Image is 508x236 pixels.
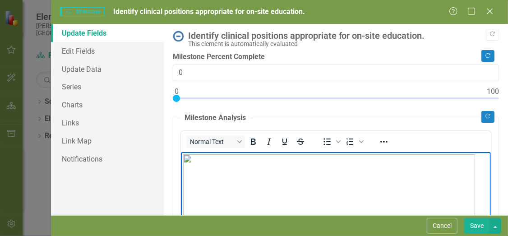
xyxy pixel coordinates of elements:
[190,138,234,145] span: Normal Text
[186,135,245,148] button: Block Normal Text
[51,42,164,60] a: Edit Fields
[60,7,104,16] span: Milestone
[319,135,342,148] div: Bullet list
[51,96,164,114] a: Charts
[51,132,164,150] a: Link Map
[376,135,391,148] button: Reveal or hide additional toolbar items
[293,135,308,148] button: Strikethrough
[173,52,499,62] label: Milestone Percent Complete
[188,41,494,47] div: This element is automatically evaluated
[277,135,292,148] button: Underline
[427,218,457,234] button: Cancel
[261,135,277,148] button: Italic
[188,31,494,41] div: Identify clinical positions appropriate for on-site education.
[51,150,164,168] a: Notifications
[51,114,164,132] a: Links
[113,7,305,16] span: Identify clinical positions appropriate for on-site education.
[464,218,490,234] button: Save
[51,24,164,42] a: Update Fields
[342,135,365,148] div: Numbered list
[245,135,261,148] button: Bold
[173,31,184,42] img: No Information
[51,60,164,78] a: Update Data
[51,78,164,96] a: Series
[180,113,250,123] legend: Milestone Analysis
